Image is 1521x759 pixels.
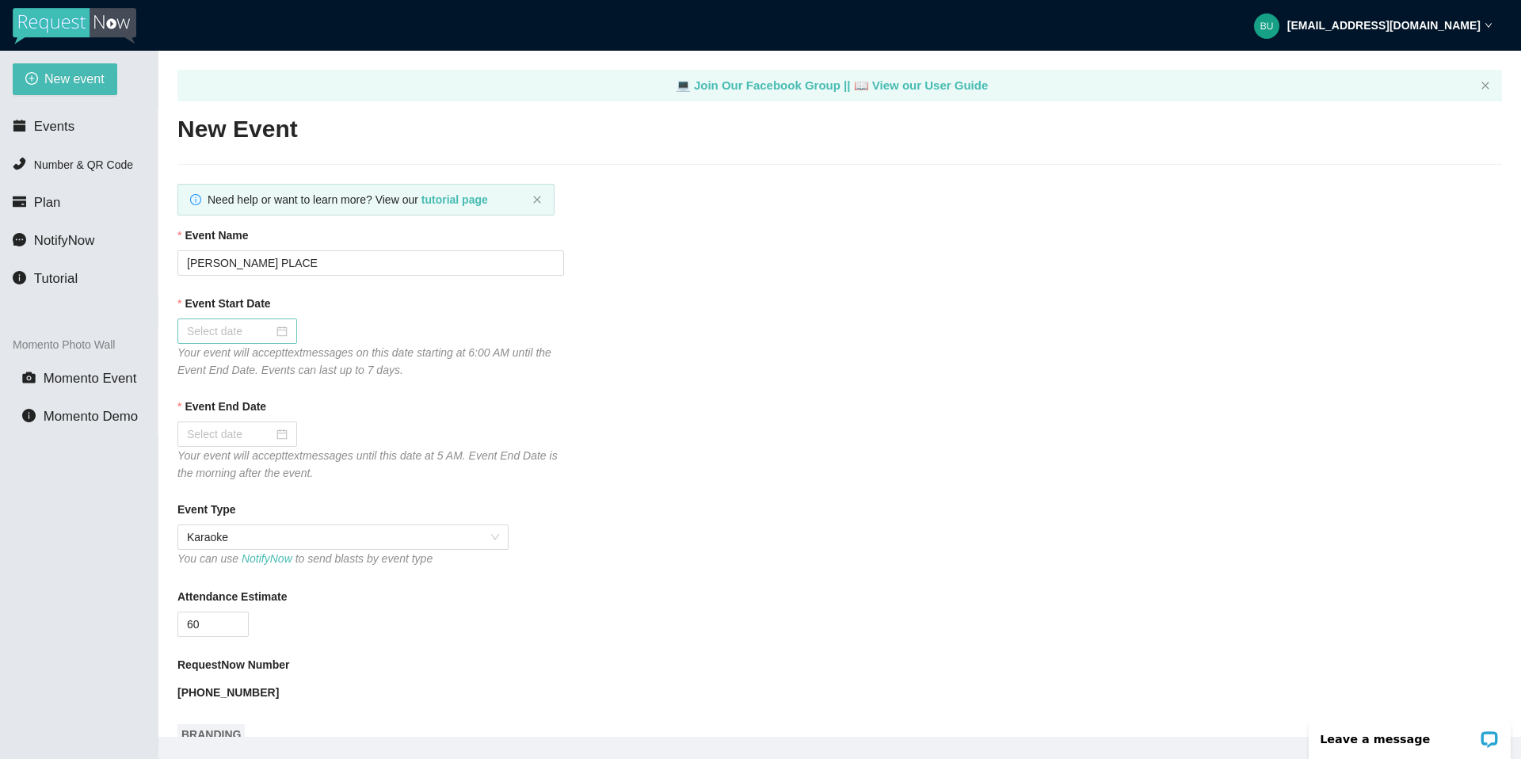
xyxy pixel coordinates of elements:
span: New event [44,69,105,89]
a: laptop Join Our Facebook Group || [676,78,854,92]
span: credit-card [13,195,26,208]
div: You can use to send blasts by event type [177,550,509,567]
span: info-circle [190,194,201,205]
span: calendar [13,119,26,132]
span: BRANDING [177,724,245,745]
button: close [532,195,542,205]
span: Plan [34,195,61,210]
img: RequestNow [13,8,136,44]
i: Your event will accept text messages on this date starting at 6:00 AM until the Event End Date. E... [177,346,551,376]
b: Event Type [177,501,236,518]
span: laptop [676,78,691,92]
span: Karaoke [187,525,499,549]
span: Need help or want to learn more? View our [208,193,488,206]
span: camera [22,371,36,384]
i: Your event will accept text messages until this date at 5 AM. Event End Date is the morning after... [177,449,558,479]
span: Number & QR Code [34,158,133,171]
strong: [EMAIL_ADDRESS][DOMAIN_NAME] [1287,19,1481,32]
h2: New Event [177,113,1502,146]
b: Attendance Estimate [177,588,287,605]
span: info-circle [13,271,26,284]
input: Select date [187,425,273,443]
span: Tutorial [34,271,78,286]
b: RequestNow Number [177,656,290,673]
b: Event End Date [185,398,266,415]
a: tutorial page [421,193,488,206]
input: Janet's and Mark's Wedding [177,250,564,276]
iframe: LiveChat chat widget [1298,709,1521,759]
b: Event Start Date [185,295,270,312]
span: close [1481,81,1490,90]
b: Event Name [185,227,248,244]
span: Momento Demo [44,409,138,424]
span: down [1485,21,1492,29]
span: Momento Event [44,371,137,386]
button: plus-circleNew event [13,63,117,95]
button: close [1481,81,1490,91]
span: laptop [854,78,869,92]
span: message [13,233,26,246]
span: close [532,195,542,204]
a: NotifyNow [242,552,292,565]
a: laptop View our User Guide [854,78,989,92]
input: Select date [187,322,273,340]
b: [PHONE_NUMBER] [177,686,279,699]
span: plus-circle [25,72,38,87]
span: Events [34,119,74,134]
span: phone [13,157,26,170]
span: NotifyNow [34,233,94,248]
img: 07662e4d09af7917c33746ef8cd57b33 [1254,13,1279,39]
span: info-circle [22,409,36,422]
